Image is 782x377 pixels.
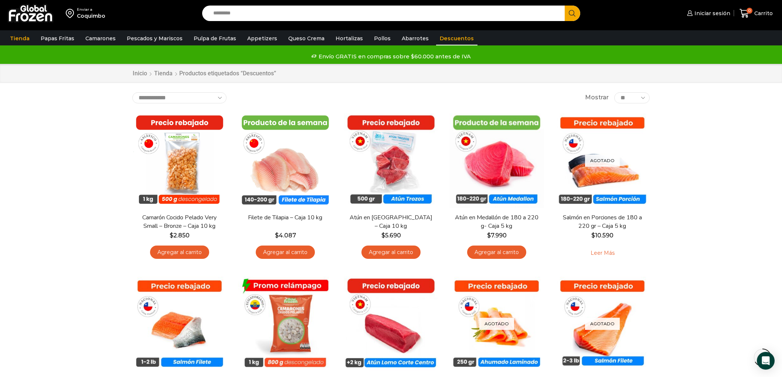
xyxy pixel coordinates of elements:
[591,232,595,239] span: $
[436,31,477,45] a: Descuentos
[132,92,227,103] select: Pedido de la tienda
[132,69,147,78] a: Inicio
[243,213,328,222] a: Filete de Tilapia – Caja 10 kg
[487,232,491,239] span: $
[170,232,190,239] bdi: 2.850
[137,213,222,230] a: Camarón Cocido Pelado Very Small – Bronze – Caja 10 kg
[82,31,119,45] a: Camarones
[685,6,730,21] a: Iniciar sesión
[332,31,367,45] a: Hortalizas
[361,246,421,259] a: Agregar al carrito: “Atún en Trozos - Caja 10 kg”
[37,31,78,45] a: Papas Fritas
[585,154,620,167] p: Agotado
[738,5,775,22] a: 0 Carrito
[77,7,105,12] div: Enviar a
[6,31,33,45] a: Tienda
[560,213,645,230] a: Salmón en Porciones de 180 a 220 gr – Caja 5 kg
[479,318,514,330] p: Agotado
[66,7,77,20] img: address-field-icon.svg
[256,246,315,259] a: Agregar al carrito: “Filete de Tilapia - Caja 10 kg”
[132,69,276,78] nav: Breadcrumb
[747,8,752,14] span: 0
[77,12,105,20] div: Coquimbo
[454,213,539,230] a: Atún en Medallón de 180 a 220 g- Caja 5 kg
[381,232,385,239] span: $
[275,232,279,239] span: $
[752,10,773,17] span: Carrito
[190,31,240,45] a: Pulpa de Frutas
[398,31,432,45] a: Abarrotes
[585,318,620,330] p: Agotado
[348,213,433,230] a: Atún en [GEOGRAPHIC_DATA] – Caja 10 kg
[381,232,401,239] bdi: 5.690
[154,69,173,78] a: Tienda
[244,31,281,45] a: Appetizers
[285,31,328,45] a: Queso Crema
[370,31,394,45] a: Pollos
[693,10,730,17] span: Iniciar sesión
[123,31,186,45] a: Pescados y Mariscos
[565,6,580,21] button: Search button
[585,93,609,102] span: Mostrar
[591,232,613,239] bdi: 10.590
[487,232,507,239] bdi: 7.990
[757,352,775,370] div: Open Intercom Messenger
[579,246,626,261] a: Leé más sobre “Salmón en Porciones de 180 a 220 gr - Caja 5 kg”
[467,246,526,259] a: Agregar al carrito: “Atún en Medallón de 180 a 220 g- Caja 5 kg”
[150,246,209,259] a: Agregar al carrito: “Camarón Cocido Pelado Very Small - Bronze - Caja 10 kg”
[179,70,276,77] h1: Productos etiquetados “Descuentos”
[170,232,173,239] span: $
[275,232,296,239] bdi: 4.087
